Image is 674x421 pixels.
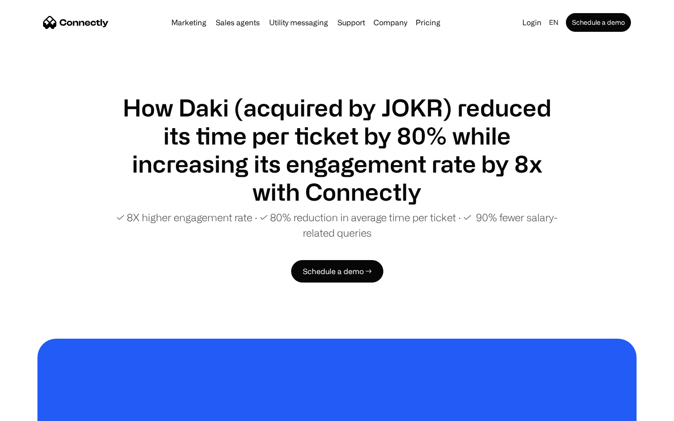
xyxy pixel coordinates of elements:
[112,210,562,240] p: ✓ 8X higher engagement rate ∙ ✓ 80% reduction in average time per ticket ∙ ✓ 90% fewer salary-rel...
[19,405,56,418] ul: Language list
[412,19,444,26] a: Pricing
[334,19,369,26] a: Support
[9,404,56,418] aside: Language selected: English
[168,19,210,26] a: Marketing
[566,13,631,32] a: Schedule a demo
[519,16,545,29] a: Login
[291,260,383,283] a: Schedule a demo →
[265,19,332,26] a: Utility messaging
[374,16,407,29] div: Company
[549,16,558,29] div: en
[112,94,562,206] h1: How Daki (acquired by JOKR) reduced its time per ticket by 80% while increasing its engagement ra...
[212,19,264,26] a: Sales agents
